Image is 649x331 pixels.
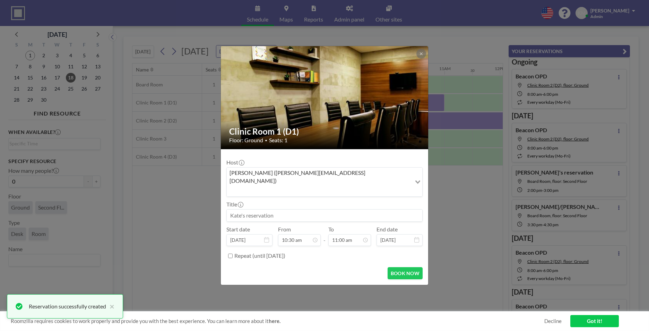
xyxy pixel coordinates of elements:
h2: Clinic Room 1 (D1) [229,126,421,137]
button: close [106,302,114,311]
label: From [278,226,291,233]
span: Seats: 1 [269,137,287,144]
label: Repeat (until [DATE]) [234,252,285,259]
label: End date [377,226,398,233]
input: Kate's reservation [227,210,422,221]
label: Start date [226,226,250,233]
span: Roomzilla requires cookies to work properly and provide you with the best experience. You can lea... [11,318,544,324]
a: Got it! [570,315,619,327]
label: Title [226,201,243,208]
a: Decline [544,318,562,324]
input: Search for option [227,186,411,195]
div: Search for option [227,168,422,196]
span: Floor: Ground [229,137,263,144]
span: • [265,138,267,143]
button: BOOK NOW [388,267,423,279]
div: Reservation successfully created [29,302,106,311]
label: Host [226,159,244,166]
a: here. [269,318,280,324]
span: [PERSON_NAME] ([PERSON_NAME][EMAIL_ADDRESS][DOMAIN_NAME]) [228,169,410,185]
span: - [323,228,326,244]
label: To [328,226,334,233]
img: 537.jpg [221,28,429,167]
